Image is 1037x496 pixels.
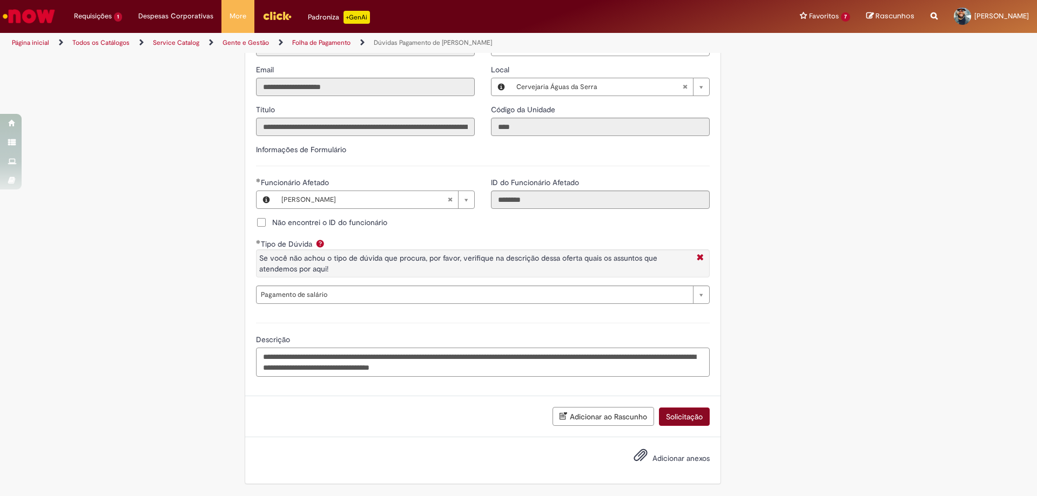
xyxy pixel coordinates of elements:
[491,104,557,115] label: Somente leitura - Código da Unidade
[256,65,276,74] span: Somente leitura - Email
[1,5,57,27] img: ServiceNow
[491,78,511,96] button: Local, Visualizar este registro Cervejaria Águas da Serra
[256,240,261,244] span: Obrigatório Preenchido
[292,38,351,47] a: Folha de Pagamento
[114,12,122,22] span: 1
[8,33,683,53] ul: Trilhas de página
[257,191,276,208] button: Funcionário Afetado, Visualizar este registro Rodrigo Ferreira Da Silva
[256,118,475,136] input: Título
[256,78,475,96] input: Email
[256,105,277,114] span: Somente leitura - Título
[256,335,292,344] span: Descrição
[841,12,850,22] span: 7
[511,78,709,96] a: Cervejaria Águas da SerraLimpar campo Local
[281,191,447,208] span: [PERSON_NAME]
[138,11,213,22] span: Despesas Corporativas
[276,191,474,208] a: [PERSON_NAME]Limpar campo Funcionário Afetado
[491,105,557,114] span: Somente leitura - Código da Unidade
[974,11,1029,21] span: [PERSON_NAME]
[314,239,327,248] span: Ajuda para Tipo de Dúvida
[631,445,650,470] button: Adicionar anexos
[491,118,710,136] input: Código da Unidade
[153,38,199,47] a: Service Catalog
[866,11,914,22] a: Rascunhos
[491,178,581,187] span: Somente leitura - ID do Funcionário Afetado
[516,78,682,96] span: Cervejaria Águas da Serra
[876,11,914,21] span: Rascunhos
[491,191,710,209] input: ID do Funcionário Afetado
[374,38,492,47] a: Dúvidas Pagamento de [PERSON_NAME]
[261,239,314,249] span: Tipo de Dúvida
[230,11,246,22] span: More
[652,453,710,463] span: Adicionar anexos
[809,11,839,22] span: Favoritos
[677,78,693,96] abbr: Limpar campo Local
[261,178,331,187] span: Necessários - Funcionário Afetado
[72,38,130,47] a: Todos os Catálogos
[262,8,292,24] img: click_logo_yellow_360x200.png
[694,253,706,264] i: Fechar More information Por question_tipo_de_duvida
[12,38,49,47] a: Página inicial
[259,253,657,274] span: Se você não achou o tipo de dúvida que procura, por favor, verifique na descrição dessa oferta qu...
[308,11,370,24] div: Padroniza
[272,217,387,228] span: Não encontrei o ID do funcionário
[256,104,277,115] label: Somente leitura - Título
[491,65,511,74] span: Local
[256,348,710,377] textarea: Descrição
[344,11,370,24] p: +GenAi
[261,286,688,303] span: Pagamento de salário
[74,11,112,22] span: Requisições
[256,64,276,75] label: Somente leitura - Email
[223,38,269,47] a: Gente e Gestão
[256,145,346,154] label: Informações de Formulário
[659,407,710,426] button: Solicitação
[553,407,654,426] button: Adicionar ao Rascunho
[442,191,458,208] abbr: Limpar campo Funcionário Afetado
[256,178,261,182] span: Obrigatório Preenchido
